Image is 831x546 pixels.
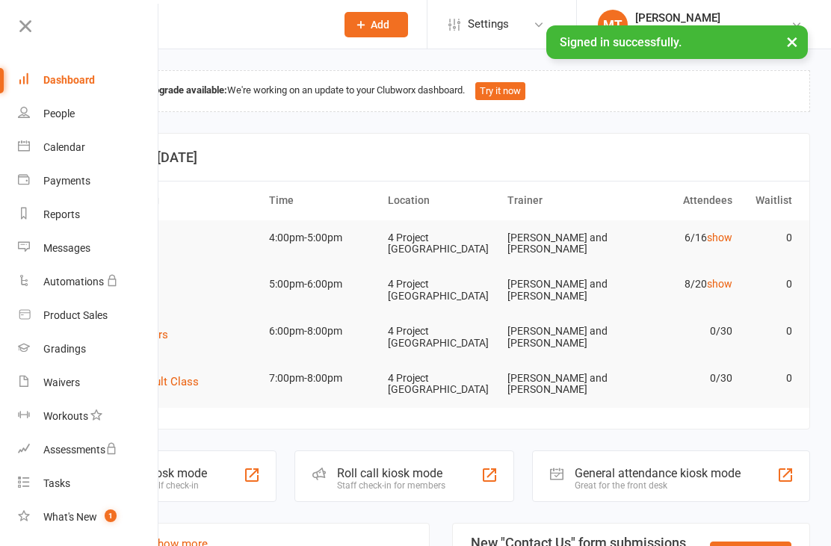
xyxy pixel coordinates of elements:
button: × [779,25,806,58]
div: Payments [43,175,90,187]
a: Automations [18,265,159,299]
td: 6/16 [620,220,739,255]
a: Payments [18,164,159,198]
div: Messages [43,242,90,254]
td: 0 [739,314,799,349]
span: Signed in successfully. [560,35,682,49]
div: Member self check-in [114,480,207,491]
td: 0 [739,361,799,396]
div: Workouts [43,410,88,422]
div: Waivers [43,376,80,388]
div: Dashboard [43,74,95,86]
td: 0/30 [620,361,739,396]
h3: Coming up [DATE] [89,150,793,165]
th: Waitlist [739,182,799,220]
a: Product Sales [18,299,159,332]
td: 4 Project [GEOGRAPHIC_DATA] [381,361,501,408]
th: Trainer [501,182,620,220]
div: Class kiosk mode [114,466,207,480]
a: show [707,278,732,290]
button: Try it now [475,82,525,100]
span: 1 [105,509,117,522]
a: show [707,232,732,243]
button: Add [345,12,408,37]
a: Messages [18,232,159,265]
th: Time [262,182,382,220]
td: 0/30 [620,314,739,349]
div: Staff check-in for members [337,480,445,491]
a: Assessments [18,433,159,467]
input: Search... [88,14,325,35]
div: Calendar [43,141,85,153]
div: Roll call kiosk mode [337,466,445,480]
a: Reports [18,198,159,232]
td: [PERSON_NAME] and [PERSON_NAME] [501,267,620,314]
div: Great for the front desk [575,480,741,491]
td: 4 Project [GEOGRAPHIC_DATA] [381,314,501,361]
td: [PERSON_NAME] and [PERSON_NAME] [501,314,620,361]
a: What's New1 [18,500,159,534]
div: Gradings [43,343,86,355]
a: Waivers [18,366,159,400]
td: [PERSON_NAME] and [PERSON_NAME] [501,220,620,267]
td: 5:00pm-6:00pm [262,267,382,302]
div: We're working on an update to your Clubworx dashboard. [72,70,810,112]
a: People [18,97,159,131]
td: 4:00pm-5:00pm [262,220,382,255]
span: Add [371,19,389,31]
div: Tasks [43,477,70,489]
a: Calendar [18,131,159,164]
div: [PERSON_NAME] Humaita Noosa [635,25,791,38]
div: Automations [43,276,104,288]
div: Product Sales [43,309,108,321]
a: Dashboard [18,63,159,97]
a: Tasks [18,467,159,500]
td: [PERSON_NAME] and [PERSON_NAME] [501,361,620,408]
th: Location [381,182,501,220]
td: 0 [739,220,799,255]
div: People [43,108,75,120]
a: Workouts [18,400,159,433]
td: 0 [739,267,799,302]
div: [PERSON_NAME] [635,11,791,25]
th: Attendees [620,182,739,220]
td: 8/20 [620,267,739,302]
strong: Dashboard upgrade available: [100,84,227,96]
td: 4 Project [GEOGRAPHIC_DATA] [381,220,501,267]
th: Event/Booking [83,182,262,220]
div: General attendance kiosk mode [575,466,741,480]
td: 6:00pm-8:00pm [262,314,382,349]
a: Gradings [18,332,159,366]
td: 7:00pm-8:00pm [262,361,382,396]
div: MT [598,10,628,40]
div: What's New [43,511,97,523]
div: Assessments [43,444,117,456]
td: 4 Project [GEOGRAPHIC_DATA] [381,267,501,314]
div: Reports [43,208,80,220]
span: Settings [468,7,509,41]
